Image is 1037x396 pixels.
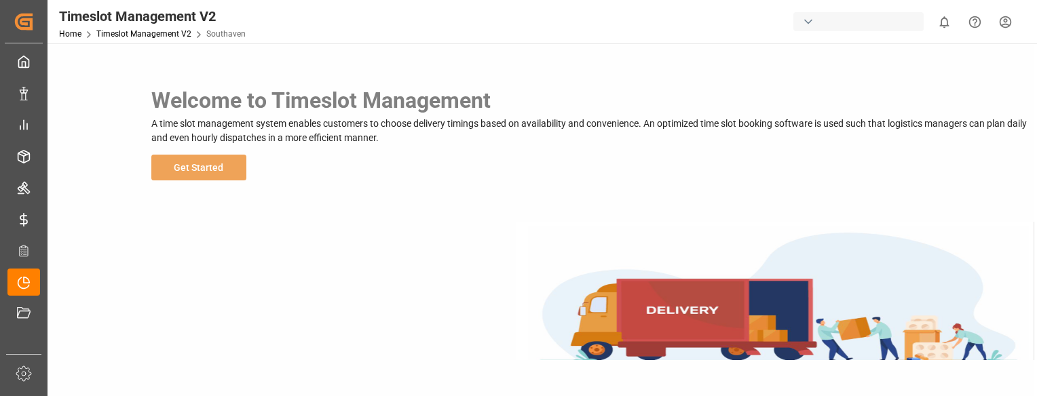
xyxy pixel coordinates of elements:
[929,7,960,37] button: show 0 new notifications
[151,117,1034,145] p: A time slot management system enables customers to choose delivery timings based on availability ...
[151,155,246,180] button: Get Started
[151,84,1034,117] h3: Welcome to Timeslot Management
[960,7,990,37] button: Help Center
[96,29,191,39] a: Timeslot Management V2
[516,222,1034,360] img: Delivery Truck
[59,6,246,26] div: Timeslot Management V2
[59,29,81,39] a: Home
